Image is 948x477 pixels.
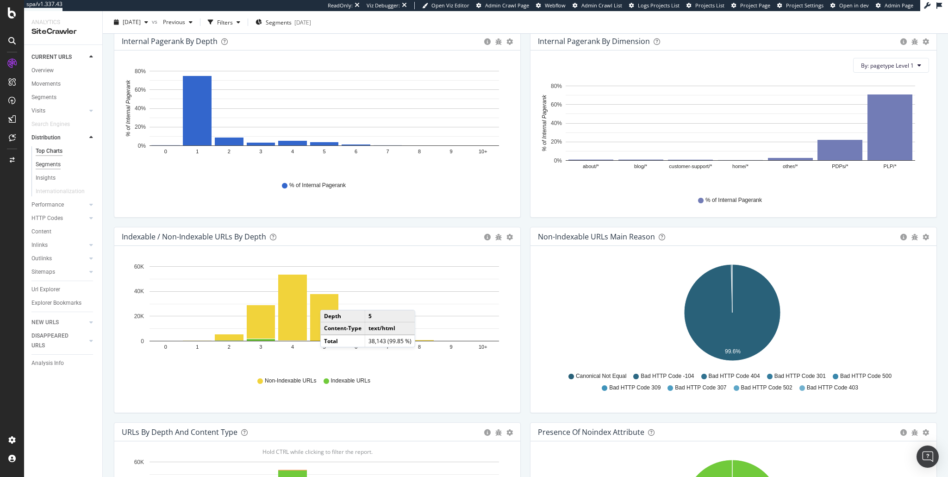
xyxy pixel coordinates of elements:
a: Webflow [536,2,566,9]
text: 60% [135,87,146,93]
div: A chart. [122,261,510,368]
a: CURRENT URLS [31,52,87,62]
div: circle-info [484,38,491,45]
div: Filters [217,18,233,26]
a: NEW URLS [31,318,87,327]
div: Top Charts [36,146,62,156]
div: gear [923,429,929,436]
span: Bad HTTP Code 301 [774,372,826,380]
div: bug [911,38,918,45]
div: circle-info [484,429,491,436]
div: Segments [31,93,56,102]
text: 2 [228,149,231,155]
span: 2025 Sep. 19th [123,18,141,26]
text: home/* [732,164,749,169]
a: HTTP Codes [31,213,87,223]
div: Visits [31,106,45,116]
a: Project Page [731,2,770,9]
text: 80% [551,83,562,89]
div: Overview [31,66,54,75]
a: Overview [31,66,96,75]
text: 1 [196,345,199,350]
div: SiteCrawler [31,26,95,37]
div: Search Engines [31,119,70,129]
div: Internationalization [36,187,85,196]
button: Previous [159,15,196,30]
a: Search Engines [31,119,79,129]
span: Bad HTTP Code -104 [641,372,694,380]
div: gear [923,38,929,45]
span: Segments [266,18,292,26]
button: [DATE] [110,15,152,30]
text: 40% [551,120,562,126]
svg: A chart. [538,261,926,368]
div: Internal Pagerank By Dimension [538,37,650,46]
span: Project Page [740,2,770,9]
a: Top Charts [36,146,96,156]
text: 9 [450,345,453,350]
td: 38,143 (99.85 %) [365,335,415,347]
a: Admin Crawl Page [476,2,529,9]
div: Open Intercom Messenger [917,446,939,468]
a: Segments [31,93,96,102]
div: bug [911,429,918,436]
text: 9 [450,149,453,155]
span: Admin Crawl Page [485,2,529,9]
span: Previous [159,18,185,26]
span: Logs Projects List [638,2,680,9]
div: Movements [31,79,61,89]
text: 8 [418,345,421,350]
div: Segments [36,160,61,169]
div: circle-info [900,429,907,436]
svg: A chart. [122,65,510,173]
div: Indexable / Non-Indexable URLs by Depth [122,232,266,241]
span: Bad HTTP Code 307 [675,384,726,392]
text: 40K [134,289,144,295]
a: Admin Page [876,2,913,9]
span: By: pagetype Level 1 [861,62,914,69]
text: % of Internal Pagerank [541,94,548,151]
text: 20% [551,139,562,145]
a: Url Explorer [31,285,96,295]
text: 20K [134,313,144,320]
text: 60% [551,101,562,108]
text: 6 [355,149,357,155]
text: other/* [783,164,798,169]
a: DISAPPEARED URLS [31,331,87,351]
text: 10+ [479,149,487,155]
div: Sitemaps [31,267,55,277]
a: Inlinks [31,240,87,250]
span: Bad HTTP Code 403 [807,384,858,392]
text: 80% [135,68,146,75]
div: circle-info [484,234,491,240]
text: 4 [291,149,294,155]
span: Open Viz Editor [431,2,469,9]
div: gear [506,429,513,436]
div: [DATE] [294,18,311,26]
span: Open in dev [839,2,869,9]
div: Distribution [31,133,61,143]
a: Distribution [31,133,87,143]
button: Segments[DATE] [252,15,315,30]
a: Outlinks [31,254,87,264]
div: Non-Indexable URLs Main Reason [538,232,655,241]
div: Analytics [31,19,95,26]
div: gear [923,234,929,240]
a: Project Settings [777,2,823,9]
span: Canonical Not Equal [576,372,626,380]
a: Open Viz Editor [422,2,469,9]
td: Content-Type [321,322,365,335]
div: gear [506,38,513,45]
div: Presence of noindex attribute [538,427,644,437]
text: 3 [259,149,262,155]
a: Logs Projects List [629,2,680,9]
text: 7 [387,149,389,155]
div: gear [506,234,513,240]
span: Webflow [545,2,566,9]
td: text/html [365,322,415,335]
a: Movements [31,79,96,89]
div: circle-info [900,38,907,45]
span: Non-Indexable URLs [265,377,316,385]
